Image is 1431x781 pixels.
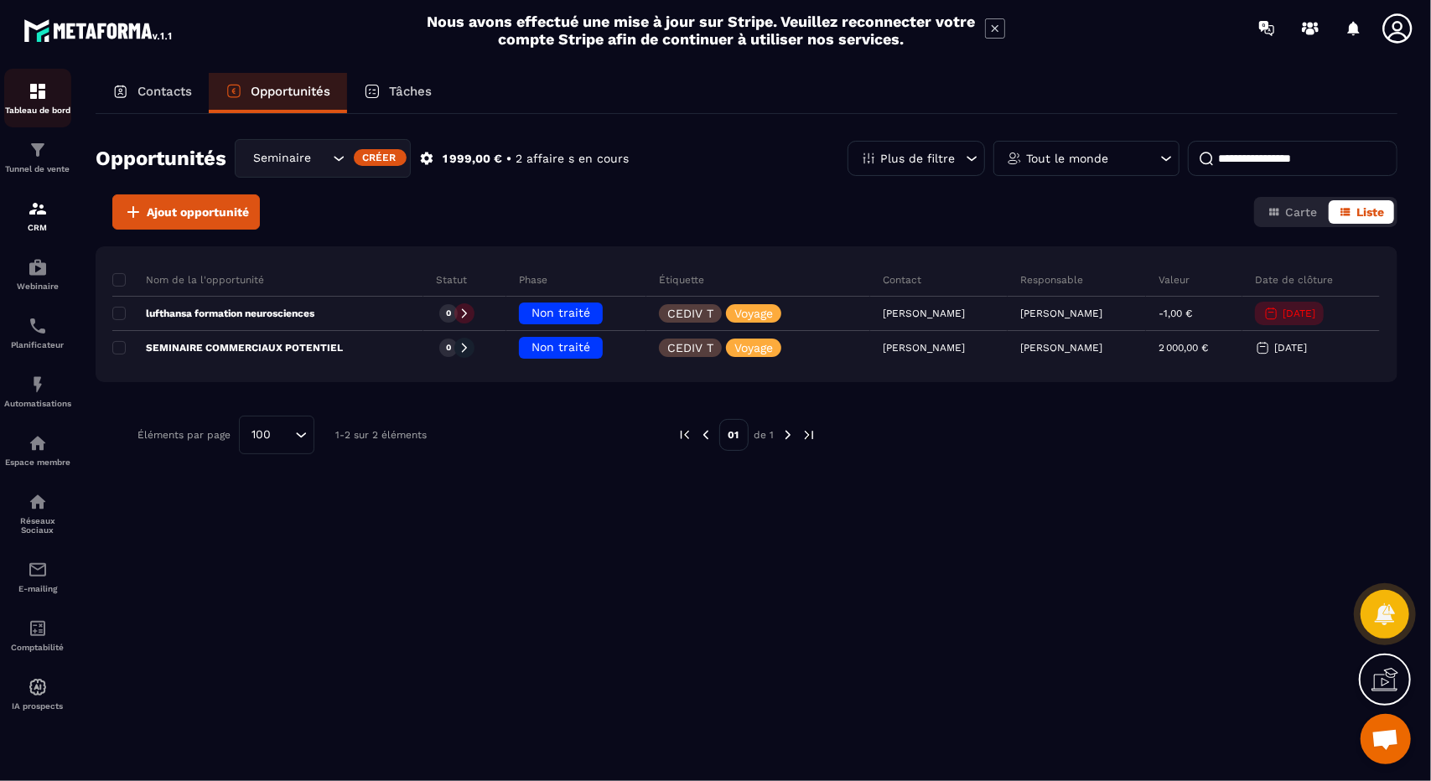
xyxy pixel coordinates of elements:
[1283,308,1315,319] p: [DATE]
[883,273,921,287] p: Contact
[28,618,48,639] img: accountant
[1159,308,1192,319] p: -1,00 €
[96,73,209,113] a: Contacts
[4,127,71,186] a: formationformationTunnel de vente
[147,204,249,220] span: Ajout opportunité
[4,340,71,349] p: Planificateur
[246,426,277,444] span: 100
[235,139,411,178] div: Search for option
[4,223,71,232] p: CRM
[1026,153,1108,164] p: Tout le monde
[4,245,71,303] a: automationsautomationsWebinaire
[335,429,427,441] p: 1-2 sur 2 éléments
[112,341,343,354] p: SEMINAIRE COMMERCIAUX POTENTIEL
[754,428,775,442] p: de 1
[251,84,330,99] p: Opportunités
[436,273,467,287] p: Statut
[4,479,71,547] a: social-networksocial-networkRéseaux Sociaux
[28,560,48,580] img: email
[1356,205,1384,219] span: Liste
[1159,342,1208,354] p: 2 000,00 €
[28,433,48,453] img: automations
[112,194,260,230] button: Ajout opportunité
[347,73,448,113] a: Tâches
[137,429,231,441] p: Éléments par page
[312,149,329,168] input: Search for option
[96,142,226,175] h2: Opportunités
[4,186,71,245] a: formationformationCRM
[239,416,314,454] div: Search for option
[427,13,977,48] h2: Nous avons effectué une mise à jour sur Stripe. Veuillez reconnecter votre compte Stripe afin de ...
[4,421,71,479] a: automationsautomationsEspace membre
[801,427,817,442] img: next
[4,584,71,593] p: E-mailing
[719,419,749,451] p: 01
[4,282,71,291] p: Webinaire
[4,701,71,711] p: IA prospects
[28,492,48,512] img: social-network
[1255,273,1333,287] p: Date de clôture
[4,516,71,535] p: Réseaux Sociaux
[4,164,71,173] p: Tunnel de vente
[1159,273,1190,287] p: Valeur
[1020,342,1102,354] p: [PERSON_NAME]
[698,427,713,442] img: prev
[531,340,590,354] span: Non traité
[4,303,71,362] a: schedulerschedulerPlanificateur
[677,427,692,442] img: prev
[250,149,312,168] span: Seminaire neurosciences B1
[734,308,773,319] p: Voyage
[28,316,48,336] img: scheduler
[28,199,48,219] img: formation
[506,151,511,167] p: •
[28,375,48,395] img: automations
[23,15,174,45] img: logo
[1361,714,1411,764] a: Ouvrir le chat
[28,81,48,101] img: formation
[780,427,796,442] img: next
[734,342,773,354] p: Voyage
[443,151,502,167] p: 1 999,00 €
[354,149,407,166] div: Créer
[1020,308,1102,319] p: [PERSON_NAME]
[667,342,713,354] p: CEDIV T
[4,547,71,606] a: emailemailE-mailing
[4,458,71,467] p: Espace membre
[209,73,347,113] a: Opportunités
[4,362,71,421] a: automationsautomationsAutomatisations
[1285,205,1317,219] span: Carte
[112,307,314,320] p: lufthansa formation neurosciences
[1020,273,1083,287] p: Responsable
[389,84,432,99] p: Tâches
[4,69,71,127] a: formationformationTableau de bord
[4,399,71,408] p: Automatisations
[519,273,547,287] p: Phase
[516,151,629,167] p: 2 affaire s en cours
[4,606,71,665] a: accountantaccountantComptabilité
[446,342,451,354] p: 0
[659,273,704,287] p: Étiquette
[28,140,48,160] img: formation
[531,306,590,319] span: Non traité
[4,643,71,652] p: Comptabilité
[112,273,264,287] p: Nom de la l'opportunité
[137,84,192,99] p: Contacts
[28,677,48,697] img: automations
[1257,200,1327,224] button: Carte
[1274,342,1307,354] p: [DATE]
[277,426,291,444] input: Search for option
[4,106,71,115] p: Tableau de bord
[880,153,955,164] p: Plus de filtre
[1329,200,1394,224] button: Liste
[446,308,451,319] p: 0
[28,257,48,277] img: automations
[667,308,713,319] p: CEDIV T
